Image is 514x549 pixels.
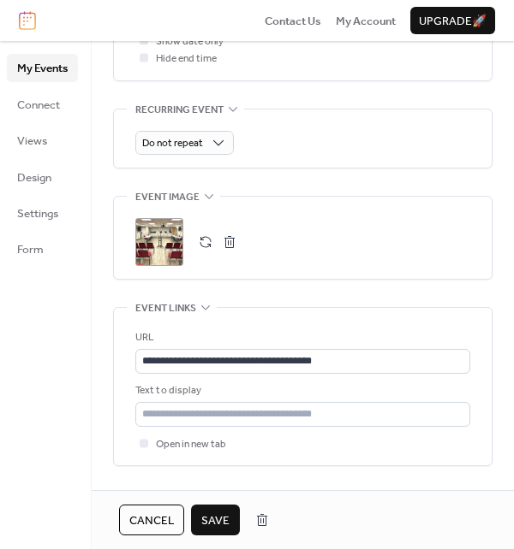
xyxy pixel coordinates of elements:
span: My Events [17,60,68,77]
a: Views [7,127,78,154]
span: Cancel [129,512,174,529]
span: Open in new tab [156,436,226,453]
span: Save [201,512,230,529]
span: Upgrade 🚀 [419,13,487,30]
a: My Events [7,54,78,81]
div: URL [135,329,467,346]
button: Save [191,505,240,535]
img: logo [19,11,36,30]
span: Form [17,241,44,258]
span: Do not repeat [142,133,203,153]
span: Connect [17,97,60,114]
div: ; [135,218,183,266]
span: Settings [17,205,58,222]
span: Views [17,133,47,150]
span: Show date only [156,33,224,50]
a: My Account [336,12,396,29]
span: Recurring event [135,101,224,118]
div: Text to display [135,382,467,399]
a: Form [7,235,78,263]
span: Contact Us [265,13,321,30]
a: Settings [7,199,78,227]
a: Contact Us [265,12,321,29]
a: Design [7,163,78,191]
span: Hide end time [156,50,217,68]
span: Design [17,169,51,186]
button: Cancel [119,505,184,535]
span: My Account [336,13,396,30]
button: Upgrade🚀 [410,7,495,34]
a: Connect [7,91,78,118]
span: Categories [135,487,196,504]
span: Event links [135,300,196,317]
span: Event image [135,189,200,206]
